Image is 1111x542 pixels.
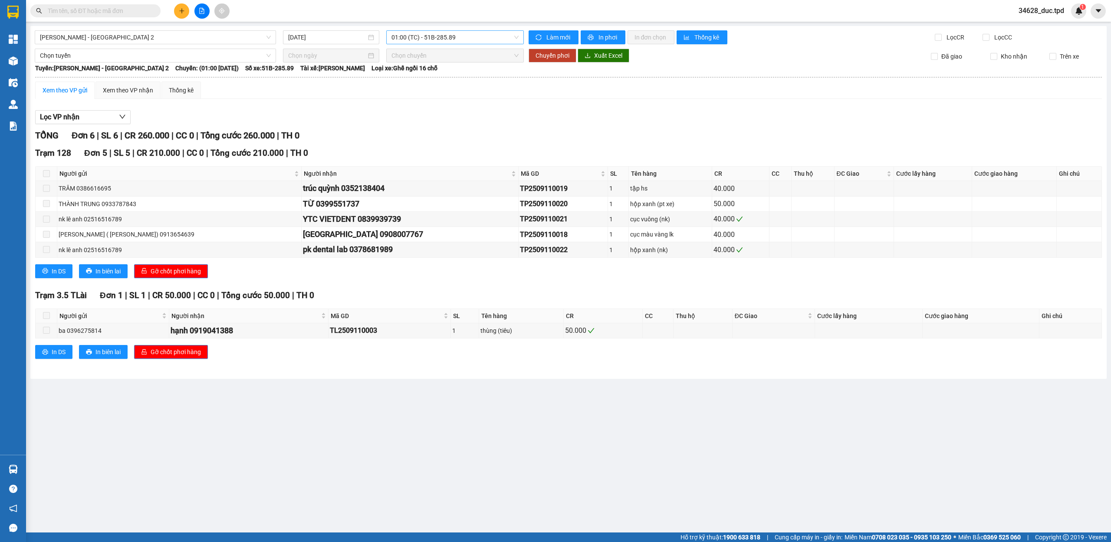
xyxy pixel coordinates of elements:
[1056,52,1082,61] span: Trên xe
[1080,4,1086,10] sup: 1
[9,122,18,131] img: solution-icon
[288,33,366,42] input: 12/09/2025
[938,52,966,61] span: Đã giao
[114,148,130,158] span: SL 5
[292,290,294,300] span: |
[125,130,169,141] span: CR 260.000
[630,245,710,255] div: hộp xanh (nk)
[609,245,627,255] div: 1
[694,33,720,42] span: Thống kê
[520,198,606,209] div: TP2509110020
[35,130,59,141] span: TỔNG
[59,169,293,178] span: Người gửi
[86,349,92,356] span: printer
[9,485,17,493] span: question-circle
[712,167,769,181] th: CR
[371,63,437,73] span: Loại xe: Ghế ngồi 16 chỗ
[519,197,608,212] td: TP2509110020
[529,30,579,44] button: syncLàm mới
[588,34,595,41] span: printer
[1027,532,1029,542] span: |
[86,268,92,275] span: printer
[972,167,1057,181] th: Cước giao hàng
[1012,5,1071,16] span: 34628_duc.tpd
[59,245,300,255] div: nk lê anh 02516516789
[9,524,17,532] span: message
[331,311,442,321] span: Mã GD
[79,264,128,278] button: printerIn biên lai
[42,349,48,356] span: printer
[9,56,18,66] img: warehouse-icon
[290,148,308,158] span: TH 0
[521,169,599,178] span: Mã GD
[36,8,42,14] span: search
[609,199,627,209] div: 1
[182,148,184,158] span: |
[958,532,1021,542] span: Miền Bắc
[519,242,608,257] td: TP2509110022
[629,167,712,181] th: Tên hàng
[630,214,710,224] div: cục vuông (nk)
[713,198,768,209] div: 50.000
[792,167,835,181] th: Thu hộ
[767,532,768,542] span: |
[713,183,768,194] div: 40.000
[187,148,204,158] span: CC 0
[536,34,543,41] span: sync
[451,309,480,323] th: SL
[677,30,727,44] button: bar-chartThống kê
[1039,309,1101,323] th: Ghi chú
[35,264,72,278] button: printerIn DS
[281,130,299,141] span: TH 0
[519,227,608,242] td: TP2509110018
[303,213,517,225] div: YTC VIETDENT 0839939739
[519,212,608,227] td: TP2509110021
[775,532,842,542] span: Cung cấp máy in - giấy in:
[997,52,1031,61] span: Kho nhận
[1081,4,1084,10] span: 1
[103,85,153,95] div: Xem theo VP nhận
[151,347,201,357] span: Gỡ chốt phơi hàng
[391,31,519,44] span: 01:00 (TC) - 51B-285.89
[97,130,99,141] span: |
[35,148,71,158] span: Trạm 128
[59,326,168,335] div: ba 0396275814
[201,130,275,141] span: Tổng cước 260.000
[175,63,239,73] span: Chuyến: (01:00 [DATE])
[736,246,743,253] span: check
[598,33,618,42] span: In phơi
[872,534,951,541] strong: 0708 023 035 - 0935 103 250
[594,51,622,60] span: Xuất Excel
[9,465,18,474] img: warehouse-icon
[7,6,19,19] img: logo-vxr
[109,148,112,158] span: |
[129,290,146,300] span: SL 1
[286,148,288,158] span: |
[206,148,208,158] span: |
[9,35,18,44] img: dashboard-icon
[983,534,1021,541] strong: 0369 525 060
[609,230,627,239] div: 1
[520,183,606,194] div: TP2509110019
[197,290,215,300] span: CC 0
[35,290,87,300] span: Trạm 3.5 TLài
[1075,7,1083,15] img: icon-new-feature
[300,63,365,73] span: Tài xế: [PERSON_NAME]
[43,85,87,95] div: Xem theo VP gửi
[529,49,576,62] button: Chuyển phơi
[59,184,300,193] div: TRÂM 0386616695
[303,182,517,194] div: trúc quỳnh 0352138404
[713,229,768,240] div: 40.000
[171,325,327,337] div: hạnh 0919041388
[141,349,147,356] span: unlock
[245,63,294,73] span: Số xe: 51B-285.89
[480,326,562,335] div: thùng (tiêu)
[288,51,366,60] input: Chọn ngày
[1057,167,1102,181] th: Ghi chú
[35,110,131,124] button: Lọc VP nhận
[95,266,121,276] span: In biên lai
[520,244,606,255] div: TP2509110022
[565,325,641,336] div: 50.000
[199,8,205,14] span: file-add
[609,184,627,193] div: 1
